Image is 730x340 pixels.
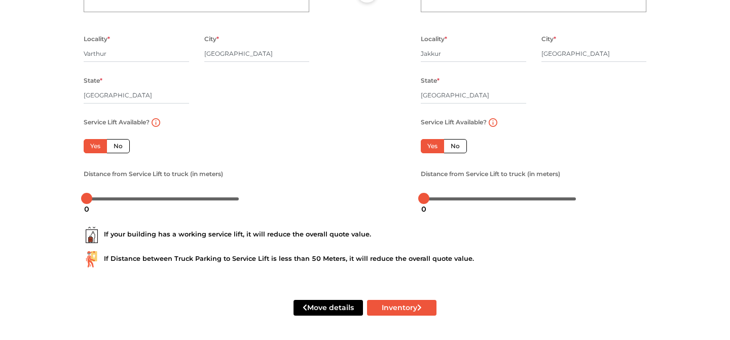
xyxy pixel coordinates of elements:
label: State [84,74,102,87]
label: Distance from Service Lift to truck (in meters) [84,167,223,181]
button: Inventory [367,300,436,316]
div: If your building has a working service lift, it will reduce the overall quote value. [84,227,646,243]
div: 0 [80,200,93,218]
div: If Distance between Truck Parking to Service Lift is less than 50 Meters, it will reduce the over... [84,251,646,267]
label: Service Lift Available? [84,116,150,129]
img: ... [84,251,100,267]
label: Yes [84,139,107,153]
label: City [541,32,556,46]
div: 0 [417,200,430,218]
label: Locality [84,32,110,46]
label: Distance from Service Lift to truck (in meters) [421,167,560,181]
label: State [421,74,440,87]
label: Yes [421,139,444,153]
label: Service Lift Available? [421,116,487,129]
button: Move details [294,300,363,316]
img: ... [84,227,100,243]
label: No [106,139,130,153]
label: No [444,139,467,153]
label: City [204,32,219,46]
label: Locality [421,32,447,46]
